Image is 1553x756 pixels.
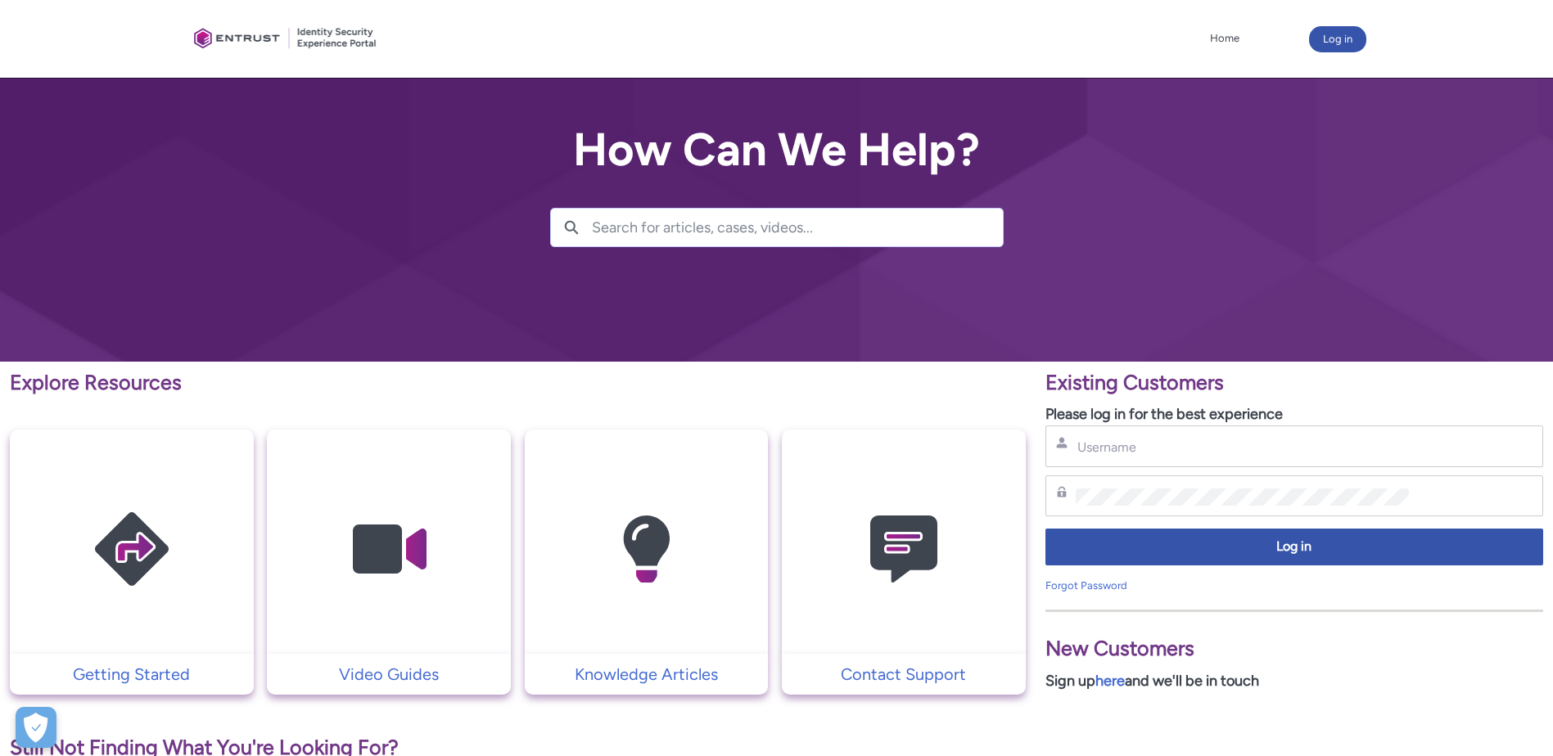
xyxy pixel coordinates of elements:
[1076,439,1410,456] input: Username
[592,209,1003,246] input: Search for articles, cases, videos...
[1045,529,1543,565] button: Log in
[54,461,210,637] img: Getting Started
[826,461,982,637] img: Contact Support
[533,662,761,686] p: Knowledge Articles
[1309,26,1366,52] button: Log in
[1262,377,1553,756] iframe: Qualified Messenger
[10,662,254,686] a: Getting Started
[1095,672,1125,690] a: here
[1045,670,1543,692] p: Sign up and we'll be in touch
[525,662,769,686] a: Knowledge Articles
[16,707,56,748] button: Open Preferences
[1045,633,1543,664] p: New Customers
[550,124,1004,175] h2: How Can We Help?
[1045,367,1543,398] p: Existing Customers
[1045,403,1543,425] p: Please log in for the best experience
[16,707,56,748] div: Cookie Preferences
[18,662,246,686] p: Getting Started
[10,367,1026,398] p: Explore Resources
[1206,26,1244,51] a: Home
[1056,538,1533,556] span: Log in
[311,461,467,637] img: Video Guides
[275,662,503,686] p: Video Guides
[790,662,1018,686] p: Contact Support
[267,662,511,686] a: Video Guides
[1045,579,1127,592] a: Forgot Password
[568,461,724,637] img: Knowledge Articles
[551,209,592,246] button: Search
[782,662,1026,686] a: Contact Support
